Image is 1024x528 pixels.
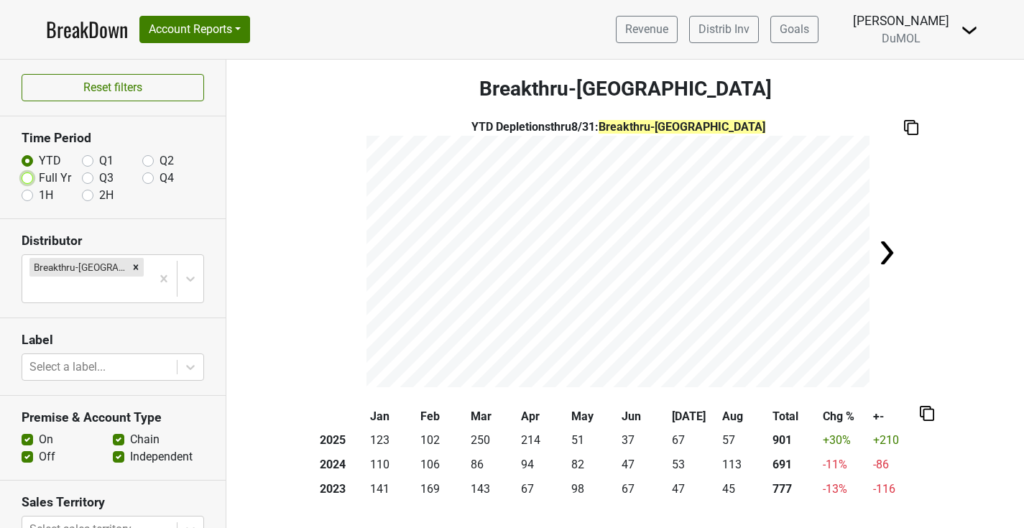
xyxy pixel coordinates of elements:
td: 102 [417,429,467,453]
label: Q4 [160,170,174,187]
th: 901 [769,429,819,453]
th: May [568,404,618,429]
th: [DATE] [668,404,719,429]
td: 250 [467,429,517,453]
td: 47 [618,453,668,477]
td: 214 [517,429,568,453]
a: Distrib Inv [689,16,759,43]
span: Breakthru-[GEOGRAPHIC_DATA] [599,120,765,134]
label: Chain [130,431,160,448]
td: 110 [366,453,417,477]
td: 86 [467,453,517,477]
td: 37 [618,429,668,453]
th: Jan [366,404,417,429]
td: 106 [417,453,467,477]
img: Arrow right [872,238,901,267]
td: +210 [870,429,920,453]
div: [PERSON_NAME] [853,11,949,30]
td: 67 [618,477,668,501]
th: Chg % [819,404,870,429]
img: Copy to clipboard [904,120,918,135]
th: Total [769,404,819,429]
h3: Distributor [22,233,204,249]
img: Copy to clipboard [920,406,934,421]
button: Account Reports [139,16,250,43]
h3: Premise & Account Type [22,410,204,425]
a: Revenue [616,16,678,43]
td: 67 [517,477,568,501]
td: -86 [870,453,920,477]
td: 57 [719,429,769,453]
th: Feb [417,404,467,429]
label: Independent [130,448,193,466]
td: 123 [366,429,417,453]
div: Remove Breakthru-FL [128,258,144,277]
label: Q1 [99,152,114,170]
td: 53 [668,453,719,477]
h3: Label [22,333,204,348]
th: Jun [618,404,668,429]
td: 169 [417,477,467,501]
label: 1H [39,187,53,204]
td: -13 % [819,477,870,501]
label: Q3 [99,170,114,187]
th: 2024 [316,453,366,477]
th: Aug [719,404,769,429]
td: +30 % [819,429,870,453]
h3: Sales Territory [22,495,204,510]
a: BreakDown [46,14,128,45]
label: On [39,431,53,448]
label: Off [39,448,55,466]
label: YTD [39,152,61,170]
a: Goals [770,16,818,43]
td: -116 [870,477,920,501]
th: +- [870,404,920,429]
td: -11 % [819,453,870,477]
th: 2025 [316,429,366,453]
button: Reset filters [22,74,204,101]
div: Breakthru-[GEOGRAPHIC_DATA] [29,258,128,277]
h3: Time Period [22,131,204,146]
label: 2H [99,187,114,204]
th: Apr [517,404,568,429]
td: 45 [719,477,769,501]
td: 113 [719,453,769,477]
span: DuMOL [882,32,921,45]
td: 141 [366,477,417,501]
th: 2023 [316,477,366,501]
th: 777 [769,477,819,501]
h3: Breakthru-[GEOGRAPHIC_DATA] [226,77,1024,101]
th: Mar [467,404,517,429]
label: Full Yr [39,170,71,187]
td: 47 [668,477,719,501]
td: 82 [568,453,618,477]
div: YTD Depletions thru 8/31 : [366,119,870,136]
td: 143 [467,477,517,501]
td: 94 [517,453,568,477]
label: Q2 [160,152,174,170]
img: Dropdown Menu [961,22,978,39]
td: 67 [668,429,719,453]
td: 51 [568,429,618,453]
td: 98 [568,477,618,501]
th: 691 [769,453,819,477]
